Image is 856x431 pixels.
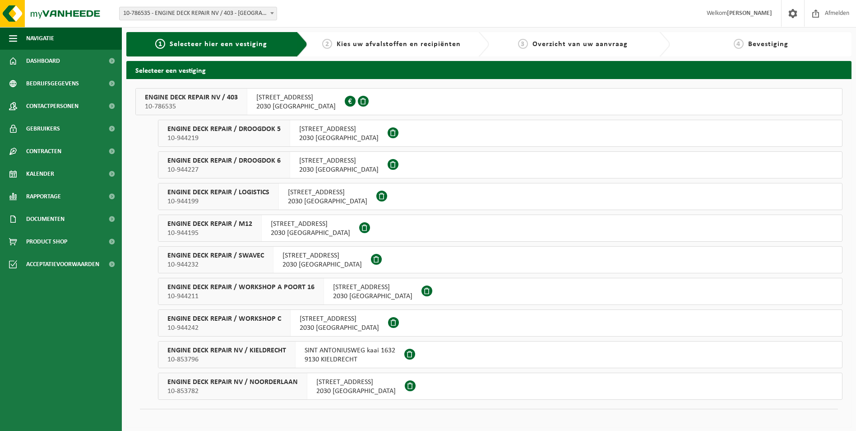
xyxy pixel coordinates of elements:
button: ENGINE DECK REPAIR / WORKSHOP A POORT 16 10-944211 [STREET_ADDRESS]2030 [GEOGRAPHIC_DATA] [158,278,842,305]
span: 2030 [GEOGRAPHIC_DATA] [299,134,379,143]
span: 10-786535 - ENGINE DECK REPAIR NV / 403 - ANTWERPEN [120,7,277,20]
span: Rapportage [26,185,61,208]
span: 3 [518,39,528,49]
span: 10-944199 [167,197,269,206]
span: 10-786535 - ENGINE DECK REPAIR NV / 403 - ANTWERPEN [119,7,277,20]
span: ENGINE DECK REPAIR / WORKSHOP A POORT 16 [167,283,315,292]
span: ENGINE DECK REPAIR / DROOGDOK 5 [167,125,281,134]
span: ENGINE DECK REPAIR / DROOGDOK 6 [167,156,281,165]
span: ENGINE DECK REPAIR NV / 403 [145,93,238,102]
span: 2030 [GEOGRAPHIC_DATA] [299,165,379,174]
span: 2030 [GEOGRAPHIC_DATA] [333,292,412,301]
button: ENGINE DECK REPAIR / M12 10-944195 [STREET_ADDRESS]2030 [GEOGRAPHIC_DATA] [158,215,842,242]
strong: [PERSON_NAME] [727,10,772,17]
span: [STREET_ADDRESS] [299,156,379,165]
span: Kies uw afvalstoffen en recipiënten [337,41,461,48]
span: 2 [322,39,332,49]
span: Kalender [26,163,54,185]
span: 10-944242 [167,323,281,333]
span: 2030 [GEOGRAPHIC_DATA] [282,260,362,269]
button: ENGINE DECK REPAIR / SWAVEC 10-944232 [STREET_ADDRESS]2030 [GEOGRAPHIC_DATA] [158,246,842,273]
button: ENGINE DECK REPAIR / LOGISTICS 10-944199 [STREET_ADDRESS]2030 [GEOGRAPHIC_DATA] [158,183,842,210]
span: ENGINE DECK REPAIR / M12 [167,220,252,229]
span: ENGINE DECK REPAIR NV / NOORDERLAAN [167,378,298,387]
h2: Selecteer een vestiging [126,61,851,79]
span: ENGINE DECK REPAIR / SWAVEC [167,251,264,260]
span: Dashboard [26,50,60,72]
span: 9130 KIELDRECHT [305,355,395,364]
span: Selecteer hier een vestiging [170,41,267,48]
span: 2030 [GEOGRAPHIC_DATA] [271,229,350,238]
button: ENGINE DECK REPAIR NV / NOORDERLAAN 10-853782 [STREET_ADDRESS]2030 [GEOGRAPHIC_DATA] [158,373,842,400]
button: ENGINE DECK REPAIR / DROOGDOK 6 10-944227 [STREET_ADDRESS]2030 [GEOGRAPHIC_DATA] [158,151,842,178]
span: [STREET_ADDRESS] [282,251,362,260]
span: 2030 [GEOGRAPHIC_DATA] [288,197,367,206]
span: [STREET_ADDRESS] [256,93,336,102]
span: Acceptatievoorwaarden [26,253,99,276]
span: [STREET_ADDRESS] [316,378,396,387]
span: SINT ANTONIUSWEG kaai 1632 [305,346,395,355]
span: 2030 [GEOGRAPHIC_DATA] [316,387,396,396]
span: Contactpersonen [26,95,79,117]
span: 10-944219 [167,134,281,143]
button: ENGINE DECK REPAIR / DROOGDOK 5 10-944219 [STREET_ADDRESS]2030 [GEOGRAPHIC_DATA] [158,120,842,147]
span: ENGINE DECK REPAIR NV / KIELDRECHT [167,346,286,355]
span: 10-944232 [167,260,264,269]
span: Documenten [26,208,65,230]
span: 2030 [GEOGRAPHIC_DATA] [256,102,336,111]
span: 2030 [GEOGRAPHIC_DATA] [300,323,379,333]
span: [STREET_ADDRESS] [288,188,367,197]
span: [STREET_ADDRESS] [300,314,379,323]
button: ENGINE DECK REPAIR NV / KIELDRECHT 10-853796 SINT ANTONIUSWEG kaai 16329130 KIELDRECHT [158,341,842,368]
span: 10-944227 [167,165,281,174]
span: Bedrijfsgegevens [26,72,79,95]
span: 10-944195 [167,229,252,238]
span: 1 [155,39,165,49]
button: ENGINE DECK REPAIR / WORKSHOP C 10-944242 [STREET_ADDRESS]2030 [GEOGRAPHIC_DATA] [158,309,842,337]
span: 10-853782 [167,387,298,396]
span: [STREET_ADDRESS] [271,220,350,229]
button: ENGINE DECK REPAIR NV / 403 10-786535 [STREET_ADDRESS]2030 [GEOGRAPHIC_DATA] [135,88,842,115]
span: Navigatie [26,27,54,50]
span: Product Shop [26,230,67,253]
span: Contracten [26,140,61,163]
span: 10-944211 [167,292,315,301]
span: Gebruikers [26,117,60,140]
span: ENGINE DECK REPAIR / WORKSHOP C [167,314,281,323]
span: 4 [734,39,744,49]
span: [STREET_ADDRESS] [299,125,379,134]
span: Overzicht van uw aanvraag [532,41,628,48]
span: [STREET_ADDRESS] [333,283,412,292]
span: ENGINE DECK REPAIR / LOGISTICS [167,188,269,197]
span: 10-853796 [167,355,286,364]
span: Bevestiging [748,41,788,48]
span: 10-786535 [145,102,238,111]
